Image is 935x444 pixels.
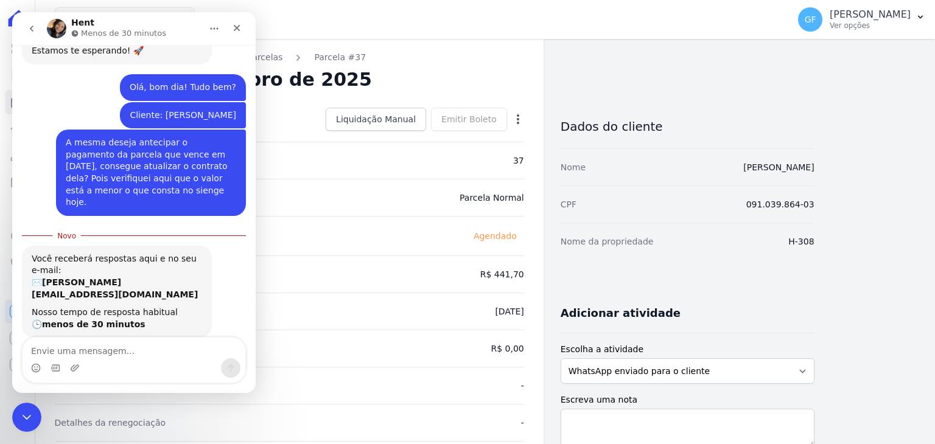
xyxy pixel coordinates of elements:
[38,351,48,361] button: Selecionador de GIF
[513,154,524,167] dd: 37
[466,229,524,243] span: Agendado
[12,403,41,432] iframe: Intercom live chat
[117,97,224,109] div: Cliente: [PERSON_NAME]
[561,198,576,210] dt: CPF
[117,69,224,82] div: Olá, bom dia! Tudo bem?
[55,7,195,30] button: [GEOGRAPHIC_DATA]
[19,351,29,361] button: Selecionador de Emoji
[30,307,133,317] b: menos de 30 minutos
[788,235,814,248] dd: H-308
[108,62,234,89] div: Olá, bom dia! Tudo bem?
[561,394,814,406] label: Escreva uma nota
[19,241,190,288] div: Você receberá respostas aqui e no seu e-mail: ✉️
[19,33,190,45] div: Estamos te esperando! 🚀
[58,351,68,361] button: Upload do anexo
[19,265,186,287] b: [PERSON_NAME][EMAIL_ADDRESS][DOMAIN_NAME]
[830,9,911,21] p: [PERSON_NAME]
[10,223,234,224] div: New messages divider
[69,15,154,27] p: Menos de 30 minutos
[326,108,426,131] a: Liquidação Manual
[788,2,935,36] button: GF [PERSON_NAME] Ver opções
[12,12,256,393] iframe: Intercom live chat
[108,90,234,117] div: Cliente: [PERSON_NAME]
[561,119,814,134] h3: Dados do cliente
[491,342,524,355] dd: R$ 0,00
[521,380,524,392] dd: -
[191,5,214,28] button: Início
[480,268,524,280] dd: R$ 441,70
[10,325,233,346] textarea: Envie uma mensagem...
[746,198,814,210] dd: 091.039.864-03
[743,162,814,172] a: [PERSON_NAME]
[44,117,234,204] div: A mesma deseja antecipar o pagamento da parcela que vence em [DATE], consegue atualizar o contrat...
[805,15,816,24] span: GF
[561,343,814,356] label: Escolha a atividade
[830,21,911,30] p: Ver opções
[209,346,228,366] button: Enviar uma mensagem
[10,234,200,326] div: Você receberá respostas aqui e no seu e-mail:✉️[PERSON_NAME][EMAIL_ADDRESS][DOMAIN_NAME]Nosso tem...
[314,51,366,64] a: Parcela #37
[460,192,524,204] dd: Parcela Normal
[336,113,416,125] span: Liquidação Manual
[561,306,681,321] h3: Adicionar atividade
[10,62,234,90] div: Guilherme diz…
[10,234,234,353] div: Operator diz…
[10,117,234,213] div: Guilherme diz…
[10,90,234,118] div: Guilherme diz…
[55,417,166,429] dt: Detalhes da renegociação
[248,51,283,64] a: Parcelas
[495,305,524,317] dd: [DATE]
[54,125,224,196] div: A mesma deseja antecipar o pagamento da parcela que vence em [DATE], consegue atualizar o contrat...
[561,235,654,248] dt: Nome da propriedade
[561,161,586,173] dt: Nome
[55,51,524,64] nav: Breadcrumb
[19,294,190,318] div: Nosso tempo de resposta habitual 🕒
[521,417,524,429] dd: -
[214,5,236,27] div: Fechar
